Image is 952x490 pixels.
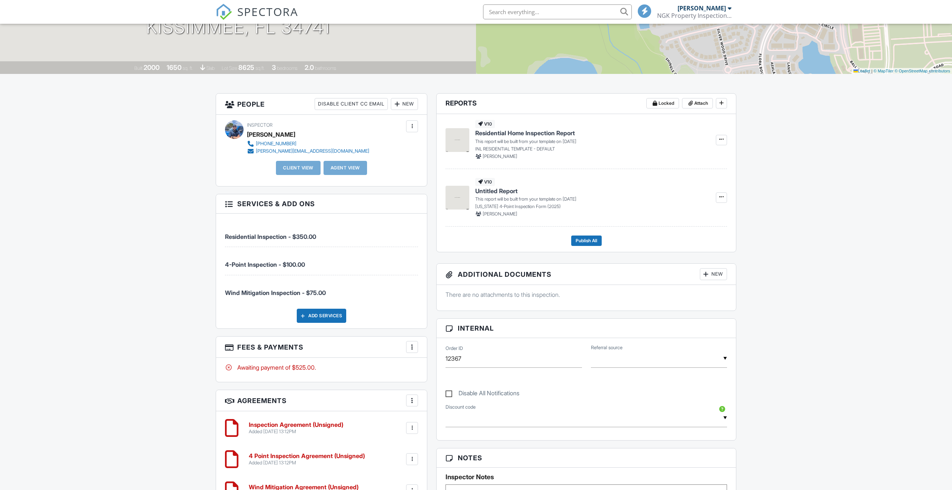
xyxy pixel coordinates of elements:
span: Lot Size [222,65,237,71]
span: sq. ft. [183,65,193,71]
div: Disable Client CC Email [315,98,388,110]
a: Inspection Agreement (Unsigned) Added [DATE] 13:12PM [249,422,343,435]
a: [PERSON_NAME][EMAIL_ADDRESS][DOMAIN_NAME] [247,147,369,155]
li: Service: 4-Point Inspection [225,247,418,275]
span: SPECTORA [237,4,298,19]
div: 2000 [144,64,160,71]
div: [PERSON_NAME][EMAIL_ADDRESS][DOMAIN_NAME] [256,148,369,154]
label: Order ID [446,345,463,351]
span: bathrooms [315,65,336,71]
span: Built [134,65,142,71]
h6: Inspection Agreement (Unsigned) [249,422,343,428]
h5: Inspector Notes [446,473,727,481]
li: Service: Wind Mitigation Inspection [225,275,418,303]
p: There are no attachments to this inspection. [446,291,727,299]
input: Search everything... [483,4,632,19]
h6: 4 Point Inspection Agreement (Unsigned) [249,453,365,460]
a: SPECTORA [216,10,298,26]
div: 8625 [238,64,254,71]
span: Residential Inspection - $350.00 [225,233,316,240]
label: Disable All Notifications [446,390,520,399]
h3: Agreements [216,390,427,411]
a: © OpenStreetMap contributors [895,69,950,73]
span: Inspector [247,122,273,128]
a: [PHONE_NUMBER] [247,140,369,147]
label: Discount code [446,404,476,411]
div: 2.0 [305,64,314,71]
h3: Services & Add ons [216,194,427,214]
li: Service: Residential Inspection [225,219,418,247]
div: [PHONE_NUMBER] [256,141,296,147]
a: Leaflet [853,69,870,73]
h3: Fees & Payments [216,337,427,358]
div: [PERSON_NAME] [678,4,726,12]
span: 4-Point Inspection - $100.00 [225,261,305,268]
div: NGK Property Inspections, LLC [657,12,731,19]
span: sq.ft. [255,65,265,71]
h3: People [216,94,427,115]
div: Add Services [297,309,346,323]
a: 4 Point Inspection Agreement (Unsigned) Added [DATE] 13:12PM [249,453,365,466]
h3: Internal [437,319,736,338]
div: 1650 [167,64,181,71]
div: [PERSON_NAME] [247,129,295,140]
div: New [391,98,418,110]
img: The Best Home Inspection Software - Spectora [216,4,232,20]
label: Referral source [591,344,623,351]
div: Awaiting payment of $525.00. [225,363,418,371]
span: Wind Mitigation Inspection - $75.00 [225,289,326,296]
span: bedrooms [277,65,297,71]
div: Added [DATE] 13:12PM [249,429,343,435]
h3: Additional Documents [437,264,736,285]
span: slab [206,65,215,71]
h3: Notes [437,448,736,468]
div: 3 [272,64,276,71]
div: New [700,268,727,280]
span: | [871,69,872,73]
div: Added [DATE] 13:12PM [249,460,365,466]
a: © MapTiler [874,69,894,73]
